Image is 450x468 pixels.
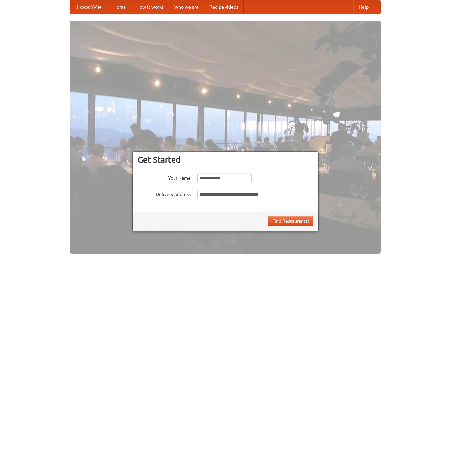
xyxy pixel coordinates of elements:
a: Help [353,0,374,14]
a: Who we are [169,0,204,14]
a: FoodMe [70,0,108,14]
button: Find Restaurants! [268,216,313,226]
a: How it works [131,0,169,14]
a: Home [108,0,131,14]
a: Recipe videos [204,0,244,14]
h3: Get Started [138,155,313,165]
label: Your Name [138,173,191,181]
label: Delivery Address [138,190,191,198]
